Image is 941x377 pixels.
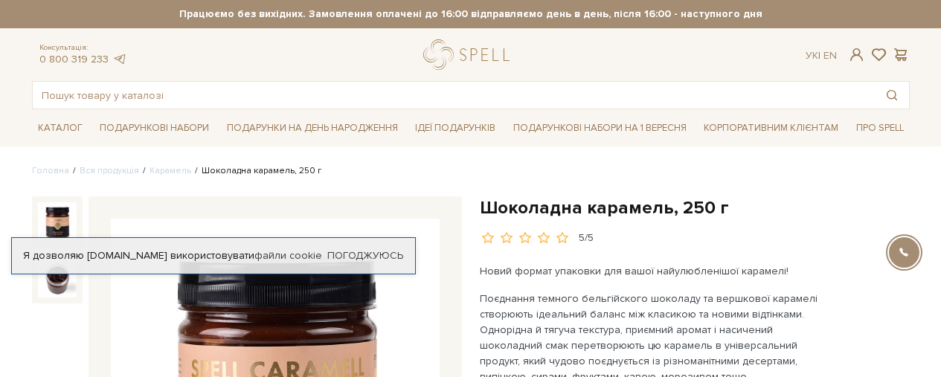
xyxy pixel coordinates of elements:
[480,263,829,279] p: Новий формат упаковки для вашої найулюбленішої карамелі!
[254,249,322,262] a: файли cookie
[818,49,820,62] span: |
[33,82,875,109] input: Пошук товару у каталозі
[480,196,910,219] h1: Шоколадна карамель, 250 г
[698,115,844,141] a: Корпоративним клієнтам
[32,165,69,176] a: Головна
[38,202,77,241] img: Шоколадна карамель, 250 г
[150,165,191,176] a: Карамель
[327,249,403,262] a: Погоджуюсь
[191,164,321,178] li: Шоколадна карамель, 250 г
[409,117,501,140] a: Ідеї подарунків
[112,53,127,65] a: telegram
[423,39,516,70] a: logo
[94,117,215,140] a: Подарункові набори
[39,53,109,65] a: 0 800 319 233
[850,117,910,140] a: Про Spell
[579,231,594,245] div: 5/5
[32,117,89,140] a: Каталог
[80,165,139,176] a: Вся продукція
[221,117,404,140] a: Подарунки на День народження
[39,43,127,53] span: Консультація:
[875,82,909,109] button: Пошук товару у каталозі
[507,115,693,141] a: Подарункові набори на 1 Вересня
[806,49,837,62] div: Ук
[823,49,837,62] a: En
[12,249,415,262] div: Я дозволяю [DOMAIN_NAME] використовувати
[38,259,77,297] img: Шоколадна карамель, 250 г
[32,7,910,21] strong: Працюємо без вихідних. Замовлення оплачені до 16:00 відправляємо день в день, після 16:00 - насту...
